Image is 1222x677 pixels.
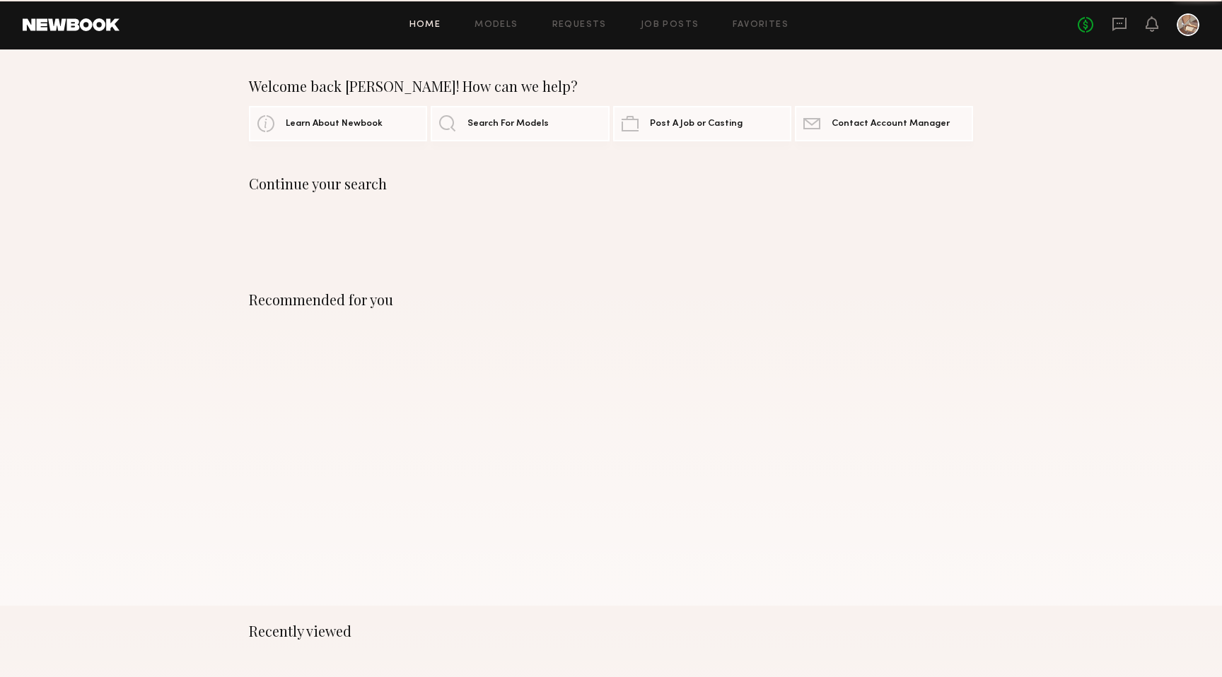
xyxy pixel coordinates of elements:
[467,119,549,129] span: Search For Models
[249,78,973,95] div: Welcome back [PERSON_NAME]! How can we help?
[795,106,973,141] a: Contact Account Manager
[552,20,607,30] a: Requests
[431,106,609,141] a: Search For Models
[249,623,973,640] div: Recently viewed
[832,119,950,129] span: Contact Account Manager
[286,119,383,129] span: Learn About Newbook
[733,20,789,30] a: Favorites
[613,106,791,141] a: Post A Job or Casting
[249,106,427,141] a: Learn About Newbook
[641,20,699,30] a: Job Posts
[475,20,518,30] a: Models
[650,119,743,129] span: Post A Job or Casting
[409,20,441,30] a: Home
[249,291,973,308] div: Recommended for you
[249,175,973,192] div: Continue your search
